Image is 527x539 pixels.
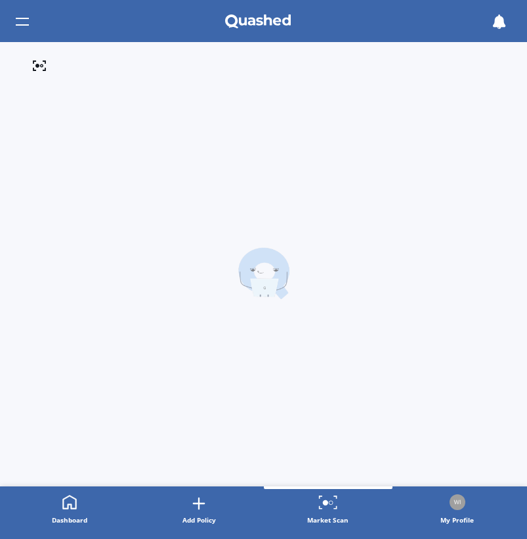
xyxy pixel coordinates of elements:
div: Dashboard [52,513,87,527]
div: My Profile [440,513,474,527]
a: Market Scan [264,486,393,534]
a: Add Policy [135,486,264,534]
div: Market Scan [307,513,348,527]
a: Dashboard [5,486,135,534]
a: ProfileMy Profile [392,486,522,534]
img: Profile [450,494,465,510]
div: Add Policy [182,513,216,527]
img: q-laptop.bc25ffb5ccee3f42f31d.webp [238,247,290,300]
